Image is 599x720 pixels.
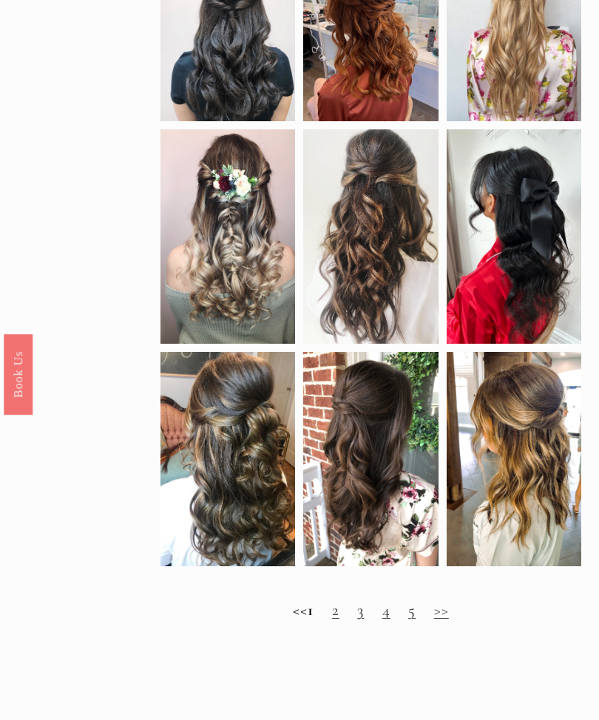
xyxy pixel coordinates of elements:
h2: << [160,601,581,619]
a: 2 [332,600,339,619]
a: 4 [382,600,390,619]
strong: 1 [308,600,314,619]
a: >> [434,600,449,619]
a: Book Us [4,334,33,415]
a: 3 [357,600,364,619]
a: 5 [408,600,416,619]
